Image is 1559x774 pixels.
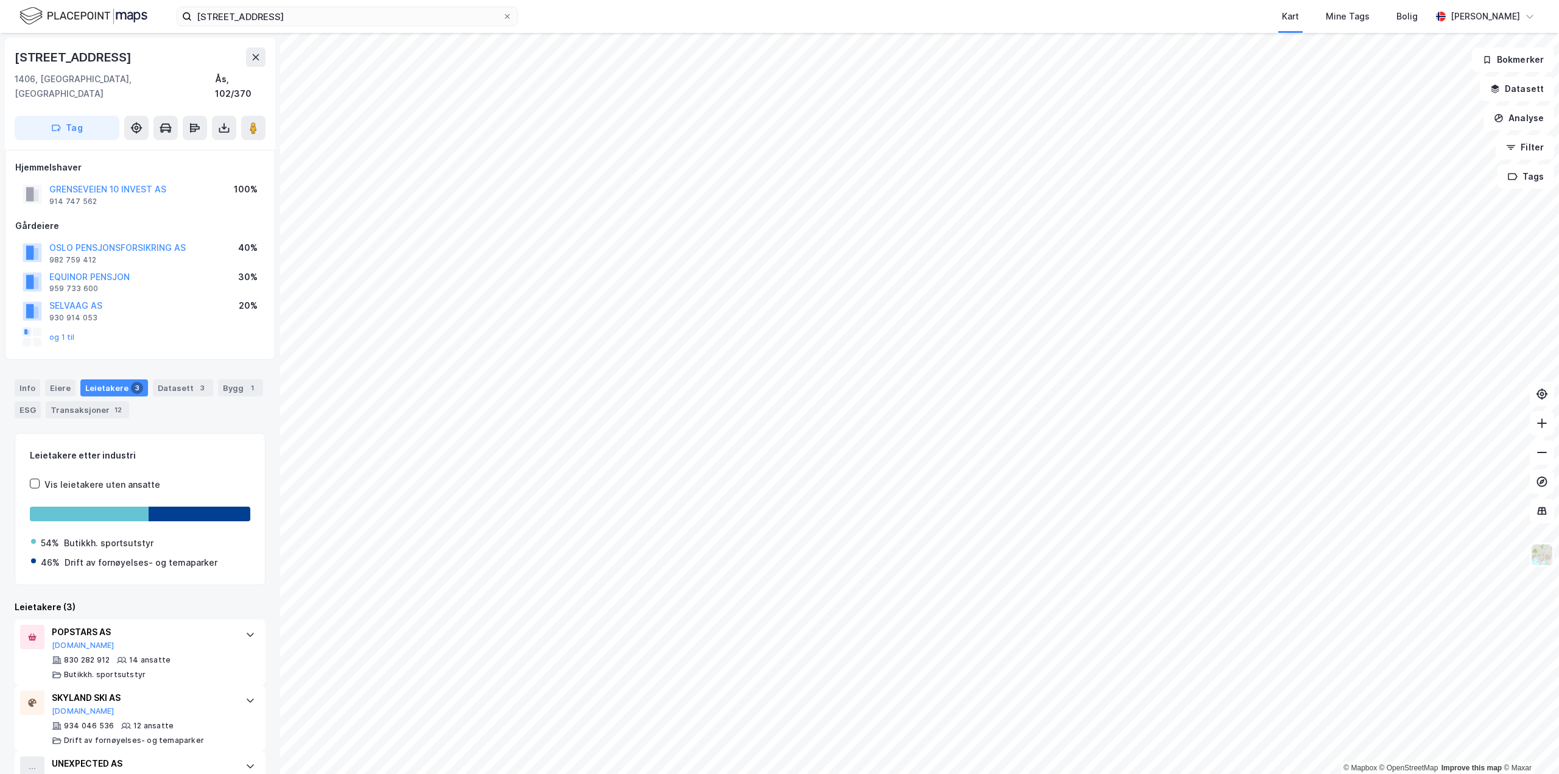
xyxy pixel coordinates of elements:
div: 12 [112,404,124,416]
img: logo.f888ab2527a4732fd821a326f86c7f29.svg [19,5,147,27]
div: 914 747 562 [49,197,97,206]
div: 3 [131,382,143,394]
div: Kontrollprogram for chat [1498,716,1559,774]
a: Mapbox [1343,764,1377,772]
a: Improve this map [1441,764,1502,772]
div: 100% [234,182,258,197]
div: 934 046 536 [64,721,114,731]
div: 46% [41,555,60,570]
div: Drift av fornøyelses- og temaparker [64,736,204,745]
div: Ås, 102/370 [215,72,266,101]
div: Datasett [153,379,213,396]
div: Butikkh. sportsutstyr [64,670,146,680]
div: 30% [238,270,258,284]
div: Leietakere (3) [15,600,266,614]
button: Tags [1497,164,1554,189]
div: 12 ansatte [133,721,174,731]
button: Tag [15,116,119,140]
div: 54% [41,536,59,551]
div: Drift av fornøyelses- og temaparker [65,555,217,570]
div: Leietakere [80,379,148,396]
div: [STREET_ADDRESS] [15,47,134,67]
div: Gårdeiere [15,219,265,233]
div: 14 ansatte [129,655,171,665]
button: Analyse [1483,106,1554,130]
div: Mine Tags [1326,9,1370,24]
div: Transaksjoner [46,401,129,418]
div: Hjemmelshaver [15,160,265,175]
div: ESG [15,401,41,418]
div: 3 [196,382,208,394]
div: 930 914 053 [49,313,97,323]
div: 1406, [GEOGRAPHIC_DATA], [GEOGRAPHIC_DATA] [15,72,215,101]
div: Vis leietakere uten ansatte [44,477,160,492]
img: Z [1530,543,1554,566]
div: 830 282 912 [64,655,110,665]
div: [PERSON_NAME] [1451,9,1520,24]
div: 959 733 600 [49,284,98,294]
div: SKYLAND SKI AS [52,691,233,705]
button: Datasett [1480,77,1554,101]
div: Info [15,379,40,396]
a: OpenStreetMap [1379,764,1438,772]
div: Bygg [218,379,263,396]
div: Butikkh. sportsutstyr [64,536,153,551]
div: Eiere [45,379,76,396]
div: UNEXPECTED AS [52,756,233,771]
div: Leietakere etter industri [30,448,250,463]
button: [DOMAIN_NAME] [52,641,114,650]
input: Søk på adresse, matrikkel, gårdeiere, leietakere eller personer [192,7,502,26]
button: Bokmerker [1472,47,1554,72]
button: Filter [1496,135,1554,160]
div: 20% [239,298,258,313]
div: 1 [246,382,258,394]
div: 982 759 412 [49,255,96,265]
div: 40% [238,241,258,255]
div: Bolig [1396,9,1418,24]
iframe: Chat Widget [1498,716,1559,774]
div: Kart [1282,9,1299,24]
button: [DOMAIN_NAME] [52,706,114,716]
div: POPSTARS AS [52,625,233,639]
